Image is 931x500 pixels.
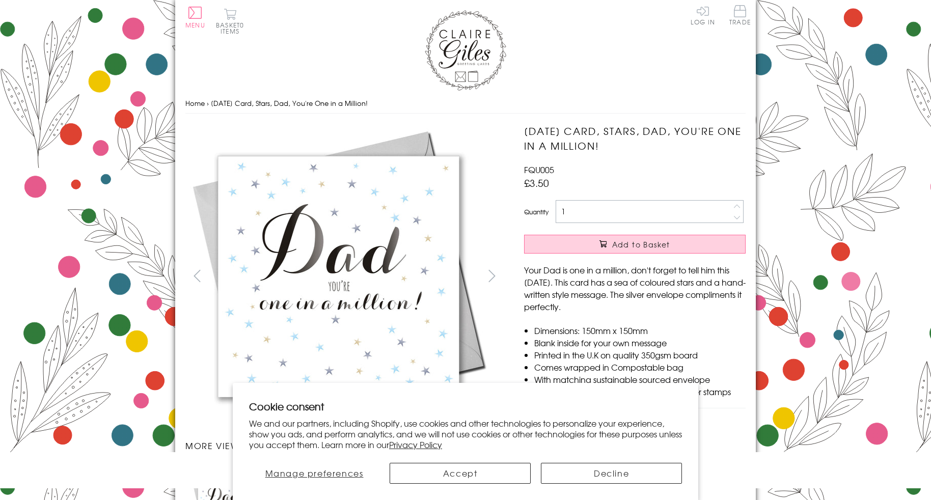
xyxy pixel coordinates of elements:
p: Your Dad is one in a million, don't forget to tell him this [DATE]. This card has a sea of colour... [524,264,746,313]
li: Printed in the U.K on quality 350gsm board [534,349,746,361]
a: Trade [729,5,751,27]
h2: Cookie consent [249,399,682,413]
button: Decline [541,463,682,484]
button: prev [185,264,208,287]
img: Claire Giles Greetings Cards [425,10,506,91]
span: 0 items [221,20,244,36]
span: [DATE] Card, Stars, Dad, You're One in a Million! [211,98,368,108]
button: Add to Basket [524,235,746,254]
a: Privacy Policy [389,438,442,451]
img: Father's Day Card, Stars, Dad, You're One in a Million! [185,124,491,429]
p: We and our partners, including Shopify, use cookies and other technologies to personalize your ex... [249,418,682,450]
li: Dimensions: 150mm x 150mm [534,324,746,337]
span: £3.50 [524,176,549,190]
span: FQU005 [524,163,554,176]
span: › [207,98,209,108]
button: Accept [390,463,531,484]
a: Home [185,98,205,108]
label: Quantity [524,207,549,216]
span: Trade [729,5,751,25]
button: Basket0 items [216,8,244,34]
h3: More views [185,439,504,452]
span: Menu [185,20,205,30]
li: Blank inside for your own message [534,337,746,349]
li: Comes wrapped in Compostable bag [534,361,746,373]
a: Log In [691,5,715,25]
span: Manage preferences [265,467,364,479]
span: Add to Basket [612,239,670,249]
button: next [481,264,504,287]
button: Menu [185,7,205,28]
button: Manage preferences [249,463,379,484]
h1: [DATE] Card, Stars, Dad, You're One in a Million! [524,124,746,153]
li: With matching sustainable sourced envelope [534,373,746,385]
nav: breadcrumbs [185,93,746,114]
